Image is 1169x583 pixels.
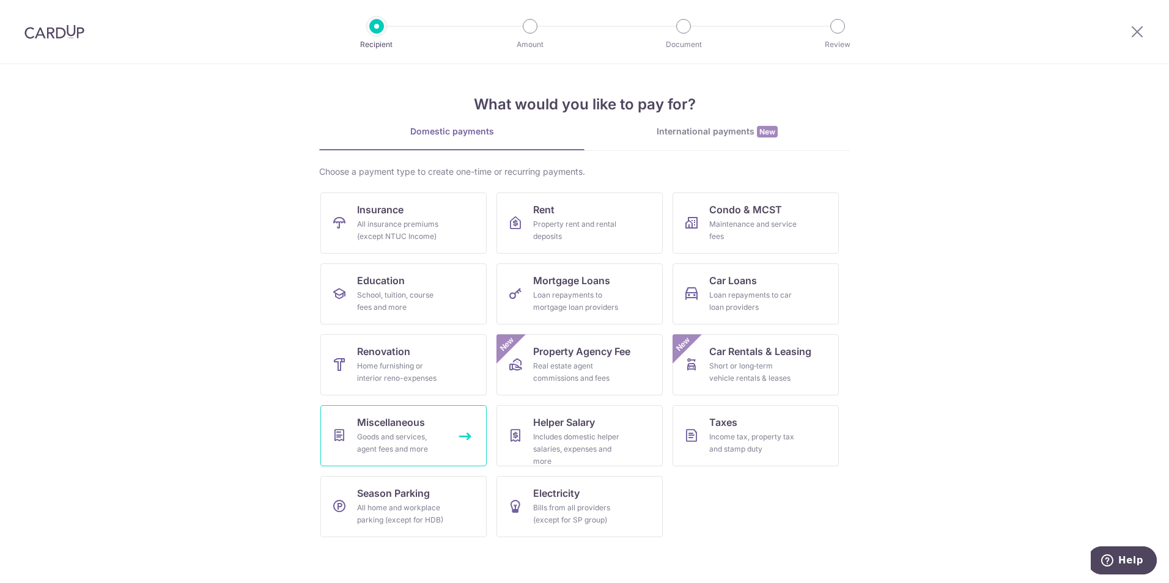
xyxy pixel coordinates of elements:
span: Insurance [357,202,404,217]
a: Property Agency FeeReal estate agent commissions and feesNew [496,334,663,395]
span: Electricity [533,486,580,501]
div: Loan repayments to car loan providers [709,289,797,313]
div: All insurance premiums (except NTUC Income) [357,218,445,243]
span: Car Rentals & Leasing [709,344,811,359]
span: Property Agency Fee [533,344,630,359]
span: Mortgage Loans [533,273,610,288]
span: Season Parking [357,486,430,501]
iframe: Opens a widget where you can find more information [1091,546,1157,577]
a: Condo & MCSTMaintenance and service fees [673,193,839,254]
span: New [757,126,778,137]
div: All home and workplace parking (except for HDB) [357,502,445,526]
span: Help [28,9,53,20]
span: New [497,334,517,354]
p: Amount [485,38,575,51]
a: Car Rentals & LeasingShort or long‑term vehicle rentals & leasesNew [673,334,839,395]
span: Car Loans [709,273,757,288]
span: New [673,334,693,354]
div: Real estate agent commissions and fees [533,360,621,384]
a: EducationSchool, tuition, course fees and more [320,263,487,324]
div: School, tuition, course fees and more [357,289,445,313]
span: Rent [533,202,555,217]
span: Taxes [709,415,737,430]
span: Miscellaneous [357,415,425,430]
h4: What would you like to pay for? [319,94,850,116]
div: Bills from all providers (except for SP group) [533,502,621,526]
a: Mortgage LoansLoan repayments to mortgage loan providers [496,263,663,324]
img: CardUp [24,24,84,39]
p: Document [638,38,729,51]
a: MiscellaneousGoods and services, agent fees and more [320,405,487,466]
a: Helper SalaryIncludes domestic helper salaries, expenses and more [496,405,663,466]
span: Condo & MCST [709,202,782,217]
a: Season ParkingAll home and workplace parking (except for HDB) [320,476,487,537]
span: Education [357,273,405,288]
div: Loan repayments to mortgage loan providers [533,289,621,313]
span: Helper Salary [533,415,595,430]
div: Maintenance and service fees [709,218,797,243]
p: Recipient [331,38,422,51]
div: Domestic payments [319,125,584,137]
a: InsuranceAll insurance premiums (except NTUC Income) [320,193,487,254]
a: ElectricityBills from all providers (except for SP group) [496,476,663,537]
div: Short or long‑term vehicle rentals & leases [709,360,797,384]
span: Renovation [357,344,410,359]
div: Includes domestic helper salaries, expenses and more [533,431,621,468]
a: TaxesIncome tax, property tax and stamp duty [673,405,839,466]
a: RentProperty rent and rental deposits [496,193,663,254]
div: International payments [584,125,850,138]
p: Review [792,38,883,51]
div: Income tax, property tax and stamp duty [709,431,797,455]
div: Home furnishing or interior reno-expenses [357,360,445,384]
a: RenovationHome furnishing or interior reno-expenses [320,334,487,395]
div: Goods and services, agent fees and more [357,431,445,455]
div: Property rent and rental deposits [533,218,621,243]
div: Choose a payment type to create one-time or recurring payments. [319,166,850,178]
a: Car LoansLoan repayments to car loan providers [673,263,839,324]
